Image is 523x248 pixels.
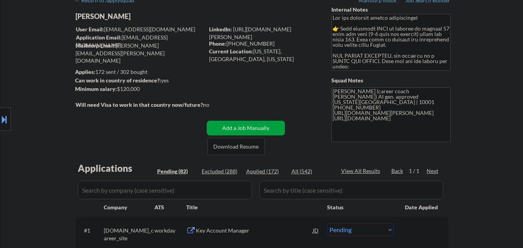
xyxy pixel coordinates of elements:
div: [EMAIL_ADDRESS][DOMAIN_NAME] [76,34,204,49]
div: Status [327,200,394,214]
div: [US_STATE], [GEOGRAPHIC_DATA], [US_STATE] [209,48,319,63]
div: [PHONE_NUMBER] [209,40,319,48]
div: Back [391,167,404,175]
div: no [203,101,225,109]
div: ATS [154,204,186,211]
div: JD [312,223,320,237]
div: Key Account Manager [196,227,313,234]
strong: Phone: [209,40,226,47]
div: [EMAIL_ADDRESS][DOMAIN_NAME] [76,26,204,33]
div: [PERSON_NAME] [75,12,235,21]
div: View All Results [341,167,382,175]
button: Add a Job Manually [207,121,285,135]
input: Search by title (case sensitive) [259,181,443,199]
input: Search by company (case sensitive) [78,181,252,199]
strong: LinkedIn: [209,26,232,32]
strong: User Email: [76,26,104,32]
div: workday [154,227,186,234]
div: Company [104,204,154,211]
div: [DOMAIN_NAME]_career_site [104,227,154,242]
div: Squad Notes [331,77,451,84]
div: All (542) [292,168,330,175]
div: Pending (82) [157,168,196,175]
a: [URL][DOMAIN_NAME][PERSON_NAME] [209,26,291,40]
div: #1 [84,227,98,234]
div: Title [186,204,320,211]
div: Date Applied [405,204,439,211]
strong: Current Location: [209,48,253,55]
div: Excluded (288) [202,168,240,175]
button: Download Resume [207,138,265,155]
div: [PERSON_NAME][EMAIL_ADDRESS][PERSON_NAME][DOMAIN_NAME] [75,42,204,65]
div: 1 / 1 [409,167,427,175]
strong: Will need Visa to work in that country now/future?: [75,101,204,108]
div: 172 sent / 302 bought [75,68,204,76]
div: $120,000 [75,85,204,93]
div: Internal Notes [331,6,451,14]
strong: Application Email: [76,34,122,41]
strong: Mailslurp Email: [75,42,116,49]
div: Next [427,167,439,175]
div: Applied (172) [246,168,285,175]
